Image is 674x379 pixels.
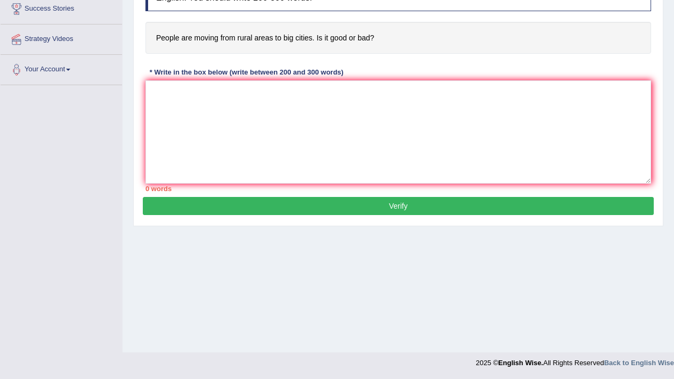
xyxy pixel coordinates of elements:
[498,359,543,367] strong: English Wise.
[1,55,122,81] a: Your Account
[145,67,347,77] div: * Write in the box below (write between 200 and 300 words)
[143,197,654,215] button: Verify
[1,24,122,51] a: Strategy Videos
[476,352,674,368] div: 2025 © All Rights Reserved
[145,184,651,194] div: 0 words
[145,22,651,54] h4: People are moving from rural areas to big cities. Is it good or bad?
[604,359,674,367] a: Back to English Wise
